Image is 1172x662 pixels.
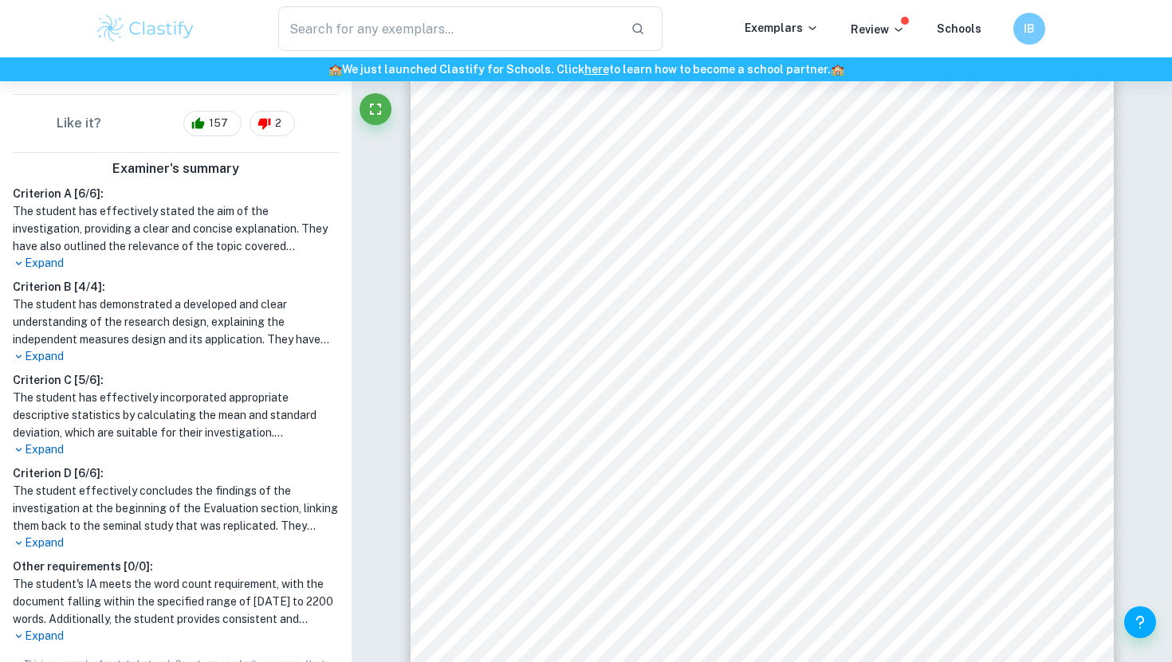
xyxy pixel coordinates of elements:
[360,93,391,125] button: Fullscreen
[937,22,981,35] a: Schools
[13,348,339,365] p: Expand
[13,558,339,575] h6: Other requirements [ 0 / 0 ]:
[13,185,339,202] h6: Criterion A [ 6 / 6 ]:
[183,111,242,136] div: 157
[13,202,339,255] h1: The student has effectively stated the aim of the investigation, providing a clear and concise ex...
[493,487,1030,500] span: fluently, so language proficiency was not an extraneous variable. Similarly, they all possessed the
[493,646,1029,660] span: -One small answer sheet was given to each participant individually. This helps maintain the
[328,63,342,76] span: 🏫
[95,13,196,45] img: Clastify logo
[278,6,618,51] input: Search for any exemplars...
[13,371,339,389] h6: Criterion C [ 5 / 6 ]:
[493,226,1029,240] span: lessons. This was considered suitable due to better accessibility, and constraints on time and
[493,355,568,370] span: Participants
[13,441,339,458] p: Expand
[3,61,1169,78] h6: We just launched Clastify for Schools. Click to learn how to become a school partner.
[13,628,339,644] p: Expand
[1021,20,1039,37] h6: IB
[493,510,973,523] span: mathematical education needed for the experiment given their educational background.
[493,580,869,593] span: -Printed consent forms (Appendix A-B) signed by participants prior.
[6,159,345,178] h6: Examiner's summary
[200,116,237,131] span: 157
[13,535,339,551] p: Expand
[1013,13,1045,45] button: IB
[493,250,1028,264] span: resources. A limitation, however, is that this limits generalizability to a larger population and
[831,63,844,76] span: 🏫
[13,482,339,535] h1: The student effectively concludes the findings of the investigation at the beginning of the Evalu...
[745,19,819,37] p: Exemplars
[1124,606,1156,638] button: Help and Feedback
[493,203,1029,217] span: priorly with the homeroom teachers of the respective classes to perform the experiment in
[493,179,1030,193] span: Opportunity sampling was used involving students from grades 10, 11, and 12. We arranged
[493,415,1147,429] span: [DEMOGRAPHIC_DATA] with different ethnic backgrounds. 70 students were allocated to the ascending...
[250,111,295,136] div: 2
[851,21,905,38] p: Review
[57,114,101,133] h6: Like it?
[13,575,339,628] h1: The student's IA meets the word count requirement, with the document falling within the specified...
[13,464,339,482] h6: Criterion D [ 6 / 6 ]:
[584,63,609,76] a: here
[493,298,1029,311] span: processes and susceptibility to biases like anchoring may differ among individuals in other age
[13,389,339,441] h1: The student has effectively incorporated appropriate descriptive statistics by calculating the me...
[493,543,619,559] span: Choice of materials
[13,255,339,272] p: Expand
[266,116,290,131] span: 2
[493,463,1029,476] span: they were not psychology students and they gave their consent. They all spoke Hungarian
[493,143,554,159] span: Sampling
[493,439,1029,452] span: and 70 students were allocated to the descending condition. These participants were chosen as
[13,296,339,348] h1: The student has demonstrated a developed and clear understanding of the research design, explaini...
[13,278,339,296] h6: Criterion B [ 4 / 4 ]:
[493,322,698,335] span: groups or demographic backgrounds.
[493,274,1029,288] span: risks sampling bias. This is because only highschool students were used, however cognitive
[493,613,1018,626] span: -Standardized instructions (Appendix C) presented verbally at the beginning of the experiment.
